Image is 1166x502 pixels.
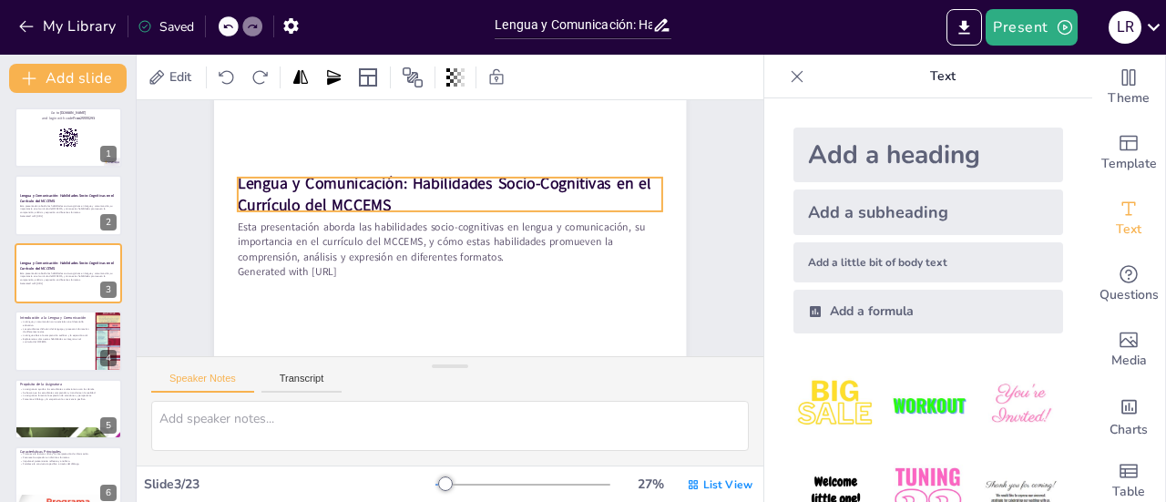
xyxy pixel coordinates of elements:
[20,321,90,327] p: La lengua y comunicación son esenciales en el desarrollo educativo.
[20,453,117,456] p: Promueve la lectura crítica y la interpretación de información.
[1108,88,1150,108] span: Theme
[1092,383,1165,448] div: Add charts and graphs
[20,381,117,386] p: Propósito de la Asignatura
[20,394,117,397] p: La asignatura fomenta la expresión de emociones y perspectivas.
[793,128,1063,182] div: Add a heading
[20,116,117,121] p: and login with code
[238,173,651,217] strong: Lengua y Comunicación: Habilidades Socio-Cognitivas en el Currículo del MCCEMS
[138,18,194,36] div: Saved
[20,282,117,285] p: Generated with [URL]
[151,373,254,393] button: Speaker Notes
[793,290,1063,333] div: Add a formula
[20,463,117,466] p: Fortalece la convivencia pacífica a través del diálogo.
[100,417,117,434] div: 5
[1092,120,1165,186] div: Add ready made slides
[238,264,663,279] p: Generated with [URL]
[15,311,122,371] div: https://cdn.sendsteps.com/images/logo/sendsteps_logo_white.pnghttps://cdn.sendsteps.com/images/lo...
[20,203,117,213] p: Esta presentación aborda las habilidades socio-cognitivas en lengua y comunicación, su importanci...
[1092,186,1165,251] div: Add text boxes
[1092,55,1165,120] div: Change the overall theme
[166,68,195,86] span: Edit
[100,214,117,231] div: 2
[353,63,383,92] div: Layout
[15,175,122,235] div: Lengua y Comunicación: Habilidades Socio-Cognitivas en el Currículo del MCCEMSEsta presentación a...
[20,193,114,203] strong: Lengua y Comunicación: Habilidades Socio-Cognitivas en el Currículo del MCCEMS
[20,261,114,271] strong: Lengua y Comunicación: Habilidades Socio-Cognitivas en el Currículo del MCCEMS
[100,485,117,501] div: 6
[20,397,117,401] p: Fomenta el diálogo y la empatía en la convivencia pacífica.
[20,271,117,282] p: Esta presentación aborda las habilidades socio-cognitivas en lengua y comunicación, su importanci...
[238,220,663,264] p: Esta presentación aborda las habilidades socio-cognitivas en lengua y comunicación, su importanci...
[1116,220,1141,240] span: Text
[9,64,127,93] button: Add slide
[15,108,122,168] div: https://cdn.sendsteps.com/images/logo/sendsteps_logo_white.pnghttps://cdn.sendsteps.com/images/lo...
[978,363,1063,447] img: 3.jpeg
[20,456,117,459] p: Favorece la expresión en distintos formatos.
[793,242,1063,282] div: Add a little bit of body text
[144,476,435,493] div: Slide 3 / 23
[1112,482,1145,502] span: Table
[946,9,982,46] button: Export to PowerPoint
[20,391,117,394] p: Se busca que los estudiantes comprendan y transformen la realidad.
[100,350,117,366] div: 4
[1109,11,1141,44] div: L R
[60,111,87,116] strong: [DOMAIN_NAME]
[402,67,424,88] span: Position
[1092,317,1165,383] div: Add images, graphics, shapes or video
[20,337,90,343] p: Exploraremos cómo estas habilidades se integran en el currículo del MCCEMS.
[20,459,117,463] p: Impulsa el pensamiento reflexivo y analítico.
[100,282,117,298] div: 3
[15,379,122,439] div: https://cdn.sendsteps.com/images/logo/sendsteps_logo_white.pnghttps://cdn.sendsteps.com/images/lo...
[1100,285,1159,305] span: Questions
[15,243,122,303] div: Lengua y Comunicación: Habilidades Socio-Cognitivas en el Currículo del MCCEMSEsta presentación a...
[1092,251,1165,317] div: Get real-time input from your audience
[20,213,117,217] p: Generated with [URL]
[986,9,1077,46] button: Present
[495,12,651,38] input: Insert title
[14,12,124,41] button: My Library
[885,363,970,447] img: 2.jpeg
[261,373,343,393] button: Transcript
[20,387,117,391] p: La asignatura ayuda a los estudiantes a relacionarse con los demás.
[20,334,90,338] p: La lengua abarca la comprensión auditiva y la expresión oral.
[1110,420,1148,440] span: Charts
[20,449,117,455] p: Características Principales
[100,146,117,162] div: 1
[812,55,1074,98] p: Text
[20,327,90,333] p: Los estudiantes disfrutan del lenguaje y procesan información de diferentes textos.
[20,110,117,116] p: Go to
[1111,351,1147,371] span: Media
[793,190,1063,235] div: Add a subheading
[20,315,90,321] p: Introducción a la Lengua y Comunicación
[703,477,752,492] span: List View
[1109,9,1141,46] button: L R
[793,363,878,447] img: 1.jpeg
[629,476,672,493] div: 27 %
[1101,154,1157,174] span: Template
